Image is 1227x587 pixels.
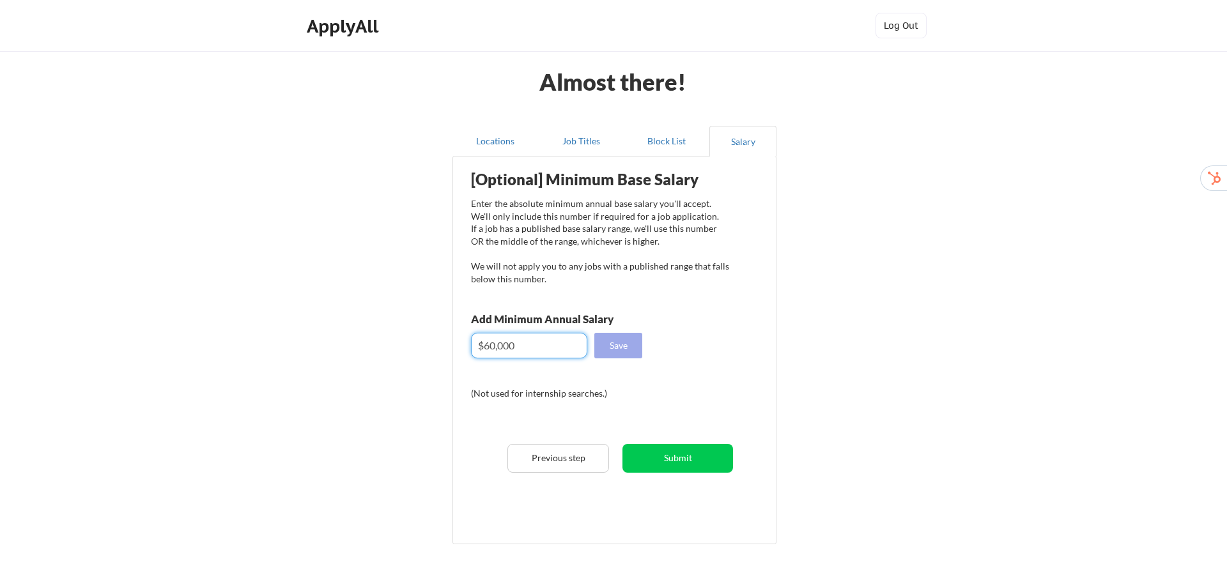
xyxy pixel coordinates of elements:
[523,70,702,93] div: Almost there!
[624,126,709,156] button: Block List
[594,333,642,358] button: Save
[471,387,644,400] div: (Not used for internship searches.)
[876,13,927,38] button: Log Out
[452,126,538,156] button: Locations
[471,197,729,285] div: Enter the absolute minimum annual base salary you'll accept. We'll only include this number if re...
[709,126,776,156] button: Salary
[471,172,729,187] div: [Optional] Minimum Base Salary
[471,314,670,324] div: Add Minimum Annual Salary
[307,15,382,37] div: ApplyAll
[507,444,609,473] button: Previous step
[471,333,587,358] input: E.g. $100,000
[622,444,733,473] button: Submit
[538,126,624,156] button: Job Titles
